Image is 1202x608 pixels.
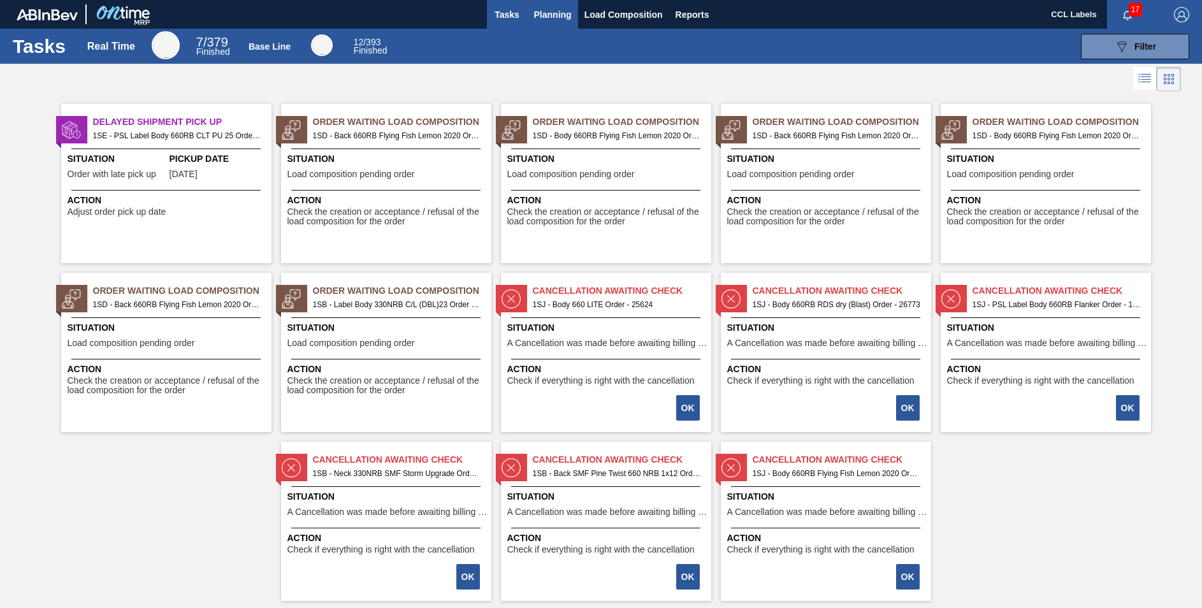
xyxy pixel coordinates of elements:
[897,563,921,591] div: Complete task: 2203470
[1107,6,1148,24] button: Notifications
[502,120,521,140] img: status
[897,394,921,422] div: Complete task: 2203364
[584,7,663,22] span: Load Composition
[896,564,920,590] button: OK
[68,207,166,217] span: Adjust order pick up date
[502,289,521,308] img: status
[1157,67,1181,91] div: Card Vision
[507,376,695,386] span: Check if everything is right with the cancellation
[68,363,268,376] span: Action
[507,490,708,503] span: Situation
[456,564,480,590] button: OK
[1174,7,1189,22] img: Logout
[13,39,69,54] h1: Tasks
[68,338,195,348] span: Load composition pending order
[282,289,301,308] img: status
[947,376,1134,386] span: Check if everything is right with the cancellation
[68,321,268,335] span: Situation
[533,298,701,312] span: 1SJ - Body 660 LITE Order - 25624
[93,298,261,312] span: 1SD - Back 660RB Flying Fish Lemon 2020 Order - 31242
[947,363,1148,376] span: Action
[727,321,928,335] span: Situation
[973,298,1141,312] span: 1SJ - PSL Label Body 660RB Flanker Order - 18566
[896,395,920,421] button: OK
[170,152,268,166] span: Pickup Date
[282,458,301,477] img: status
[727,507,928,517] span: A Cancellation was made before awaiting billing stage
[727,194,928,207] span: Action
[313,129,481,143] span: 1SD - Back 660RB Flying Fish Lemon 2020 Order - 30779
[727,152,928,166] span: Situation
[170,170,198,179] span: 08/31/2025
[287,170,415,179] span: Load composition pending order
[676,564,700,590] button: OK
[93,129,261,143] span: 1SE - PSL Label Body 660RB CLT PU 25 Order - 31119
[196,37,230,56] div: Real Time
[68,152,166,166] span: Situation
[507,532,708,545] span: Action
[196,35,203,49] span: 7
[287,363,488,376] span: Action
[973,129,1141,143] span: 1SD - Body 660RB Flying Fish Lemon 2020 Order - 31240
[287,152,488,166] span: Situation
[507,363,708,376] span: Action
[533,129,701,143] span: 1SD - Body 660RB Flying Fish Lemon 2020 Order - 31010
[354,37,381,47] span: / 393
[753,298,921,312] span: 1SJ - Body 660RB RDS dry (Blast) Order - 26773
[196,35,228,49] span: / 379
[1129,3,1142,17] span: 17
[313,467,481,481] span: 1SB - Neck 330NRB SMF Storm Upgrade Order - 18481
[507,507,708,517] span: A Cancellation was made before awaiting billing stage
[677,394,701,422] div: Complete task: 2203250
[287,532,488,545] span: Action
[68,194,268,207] span: Action
[287,338,415,348] span: Load composition pending order
[947,152,1148,166] span: Situation
[727,363,928,376] span: Action
[727,338,928,348] span: A Cancellation was made before awaiting billing stage
[507,170,635,179] span: Load composition pending order
[941,120,960,140] img: status
[287,490,488,503] span: Situation
[287,376,488,396] span: Check the creation or acceptance / refusal of the load composition for the order
[1134,41,1156,52] span: Filter
[753,129,921,143] span: 1SD - Back 660RB Flying Fish Lemon 2020 Order - 31012
[533,115,711,129] span: Order Waiting Load Composition
[502,458,521,477] img: status
[354,45,387,55] span: Finished
[87,41,135,52] div: Real Time
[287,207,488,227] span: Check the creation or acceptance / refusal of the load composition for the order
[947,207,1148,227] span: Check the creation or acceptance / refusal of the load composition for the order
[973,115,1151,129] span: Order Waiting Load Composition
[62,289,81,308] img: status
[196,47,230,57] span: Finished
[68,376,268,396] span: Check the creation or acceptance / refusal of the load composition for the order
[1116,395,1140,421] button: OK
[753,115,931,129] span: Order Waiting Load Composition
[287,321,488,335] span: Situation
[1081,34,1189,59] button: Filter
[533,467,701,481] span: 1SB - Back SMF Pine Twist 660 NRB 1x12 Order - 24140
[533,453,711,467] span: Cancellation Awaiting Check
[947,321,1148,335] span: Situation
[973,284,1151,298] span: Cancellation Awaiting Check
[458,563,481,591] div: Complete task: 2203380
[534,7,572,22] span: Planning
[287,194,488,207] span: Action
[507,545,695,554] span: Check if everything is right with the cancellation
[93,284,272,298] span: Order Waiting Load Composition
[721,120,741,140] img: status
[152,31,180,59] div: Real Time
[507,194,708,207] span: Action
[727,545,915,554] span: Check if everything is right with the cancellation
[287,545,475,554] span: Check if everything is right with the cancellation
[313,115,491,129] span: Order Waiting Load Composition
[676,395,700,421] button: OK
[721,289,741,308] img: status
[313,284,491,298] span: Order Waiting Load Composition
[311,34,333,56] div: Base Line
[68,170,156,179] span: Order with late pick up
[313,298,481,312] span: 1SB - Label Body 330NRB C/L (DBL)23 Order - 31326
[507,321,708,335] span: Situation
[753,284,931,298] span: Cancellation Awaiting Check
